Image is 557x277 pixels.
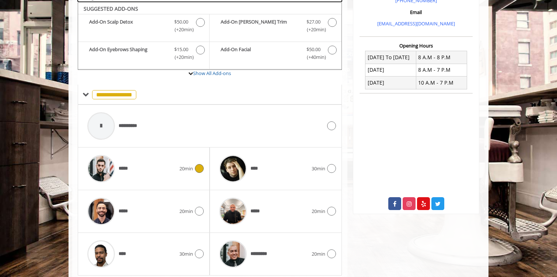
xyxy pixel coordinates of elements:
[306,46,320,53] span: $50.00
[360,43,473,48] h3: Opening Hours
[365,51,416,64] td: [DATE] To [DATE]
[193,70,231,77] a: Show All Add-ons
[89,18,167,33] b: Add-On Scalp Detox
[221,46,299,61] b: Add-On Facial
[377,20,455,27] a: [EMAIL_ADDRESS][DOMAIN_NAME]
[84,5,138,12] b: SUGGESTED ADD-ONS
[171,53,192,61] span: (+20min )
[89,46,167,61] b: Add-On Eyebrows Shaping
[174,46,188,53] span: $15.00
[174,18,188,26] span: $50.00
[302,53,324,61] span: (+40min )
[82,46,206,63] label: Add-On Eyebrows Shaping
[302,26,324,33] span: (+20min )
[171,26,192,33] span: (+20min )
[361,10,471,15] h3: Email
[179,207,193,215] span: 20min
[312,207,325,215] span: 20min
[306,18,320,26] span: $27.00
[78,2,342,70] div: The Made Man Haircut Add-onS
[82,18,206,35] label: Add-On Scalp Detox
[179,165,193,173] span: 20min
[312,250,325,258] span: 20min
[213,46,337,63] label: Add-On Facial
[365,77,416,89] td: [DATE]
[416,77,467,89] td: 10 A.M - 7 P.M
[416,51,467,64] td: 8 A.M - 8 P.M
[221,18,299,33] b: Add-On [PERSON_NAME] Trim
[312,165,325,173] span: 30min
[213,18,337,35] label: Add-On Beard Trim
[365,64,416,76] td: [DATE]
[179,250,193,258] span: 30min
[416,64,467,76] td: 8 A.M - 7 P.M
